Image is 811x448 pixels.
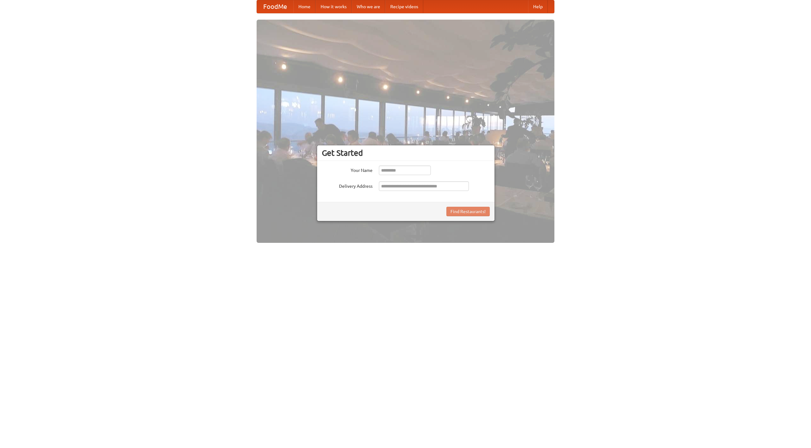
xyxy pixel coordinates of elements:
label: Delivery Address [322,181,373,189]
h3: Get Started [322,148,490,158]
a: FoodMe [257,0,293,13]
button: Find Restaurants! [446,207,490,216]
a: How it works [316,0,352,13]
label: Your Name [322,166,373,174]
a: Help [528,0,548,13]
a: Recipe videos [385,0,423,13]
a: Who we are [352,0,385,13]
a: Home [293,0,316,13]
